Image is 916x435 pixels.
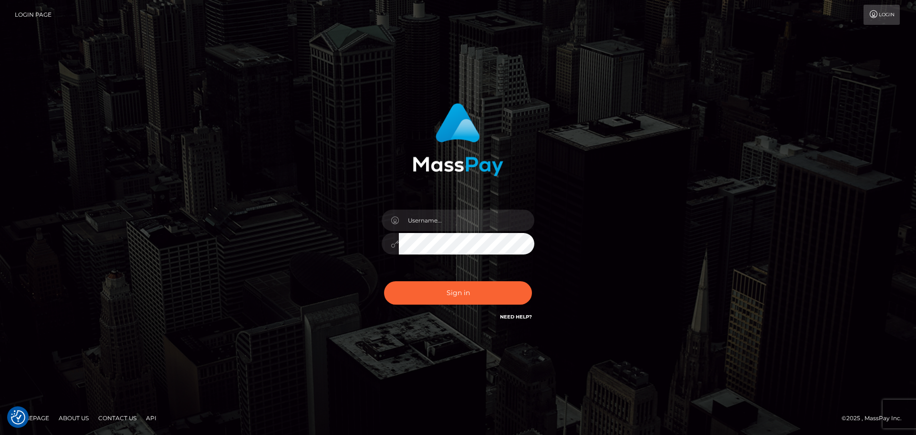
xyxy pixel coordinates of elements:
[10,411,53,425] a: Homepage
[413,103,503,176] img: MassPay Login
[384,281,532,305] button: Sign in
[399,210,534,231] input: Username...
[864,5,900,25] a: Login
[11,410,25,424] img: Revisit consent button
[55,411,93,425] a: About Us
[94,411,140,425] a: Contact Us
[500,314,532,320] a: Need Help?
[11,410,25,424] button: Consent Preferences
[142,411,160,425] a: API
[842,413,909,424] div: © 2025 , MassPay Inc.
[15,5,52,25] a: Login Page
